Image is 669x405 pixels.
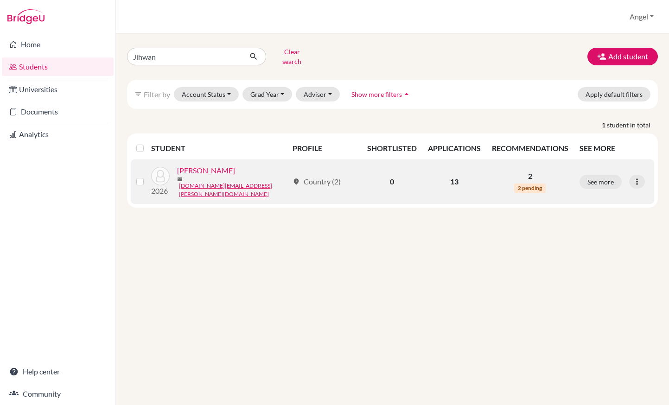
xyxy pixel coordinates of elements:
img: Kim, Jihwan [151,167,170,185]
span: Show more filters [351,90,402,98]
th: STUDENT [151,137,287,159]
th: APPLICATIONS [422,137,486,159]
button: Apply default filters [578,87,650,101]
i: arrow_drop_up [402,89,411,99]
a: Analytics [2,125,114,144]
span: student in total [607,120,658,130]
span: 2 pending [514,184,546,193]
button: Grad Year [242,87,293,101]
div: Country (2) [293,176,341,187]
td: 13 [422,159,486,204]
p: 2026 [151,185,170,196]
span: location_on [293,178,300,185]
p: 2 [492,171,568,182]
span: Filter by [144,90,170,99]
button: See more [580,175,622,189]
a: Documents [2,102,114,121]
i: filter_list [134,90,142,98]
img: Bridge-U [7,9,45,24]
button: Account Status [174,87,239,101]
a: Students [2,57,114,76]
th: PROFILE [287,137,362,159]
th: SHORTLISTED [362,137,422,159]
button: Clear search [266,44,318,69]
input: Find student by name... [127,48,242,65]
th: RECOMMENDATIONS [486,137,574,159]
a: Community [2,385,114,403]
strong: 1 [602,120,607,130]
a: Help center [2,362,114,381]
a: [PERSON_NAME] [177,165,235,176]
button: Add student [587,48,658,65]
button: Angel [625,8,658,25]
a: Universities [2,80,114,99]
button: Show more filtersarrow_drop_up [344,87,419,101]
td: 0 [362,159,422,204]
a: [DOMAIN_NAME][EMAIL_ADDRESS][PERSON_NAME][DOMAIN_NAME] [179,182,288,198]
button: Advisor [296,87,340,101]
span: mail [177,177,183,182]
th: SEE MORE [574,137,654,159]
a: Home [2,35,114,54]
